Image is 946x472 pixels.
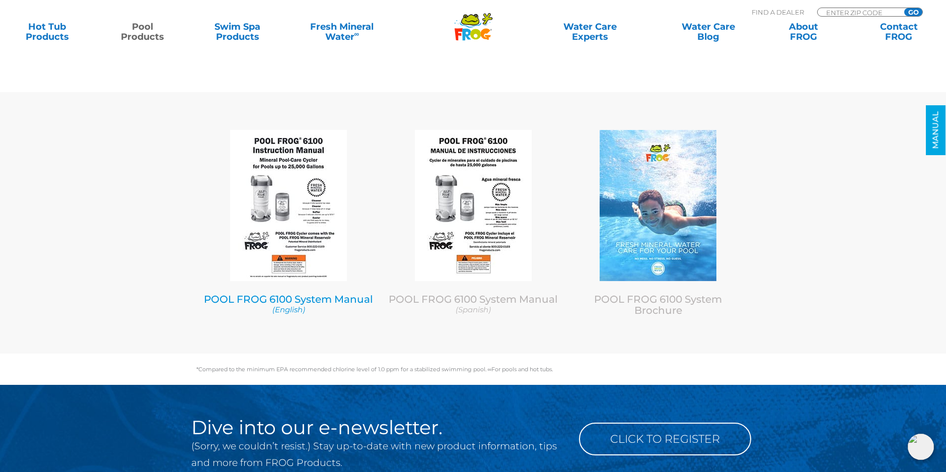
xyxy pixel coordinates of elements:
[415,130,532,281] img: PoolFrog-6100-Manual-Spanish
[594,293,722,316] a: POOL FROG 6100 System Brochure
[105,22,179,42] a: PoolProducts
[825,8,893,17] input: Zip Code Form
[191,438,564,471] p: (Sorry, we couldn’t resist.) Stay up-to-date with new product information, tips and more from FRO...
[10,22,84,42] a: Hot TubProducts
[862,22,936,42] a: ContactFROG
[200,22,274,42] a: Swim SpaProducts
[600,130,716,281] img: PoolFrog-Brochure-2021
[752,8,804,17] p: Find A Dealer
[530,22,650,42] a: Water CareExperts
[904,8,922,16] input: GO
[354,30,359,38] sup: ∞
[767,22,841,42] a: AboutFROG
[908,434,934,460] img: openIcon
[456,305,491,314] em: (Spanish)
[204,293,374,315] a: POOL FROG 6100 System Manual (English)
[579,423,751,455] a: Click to Register
[230,130,347,281] img: Pool-Frog-Model-6100-Manual-English
[672,22,746,42] a: Water CareBlog
[296,22,388,42] a: Fresh MineralWater∞
[272,305,305,314] em: (English)
[196,366,750,372] p: *Compared to the minimum EPA recommended chlorine level of 1.0 ppm for a stabilized swimming pool...
[926,105,945,155] a: MANUAL
[191,418,564,438] h2: Dive into our e-newsletter.
[389,293,558,315] a: POOL FROG 6100 System Manual (Spanish)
